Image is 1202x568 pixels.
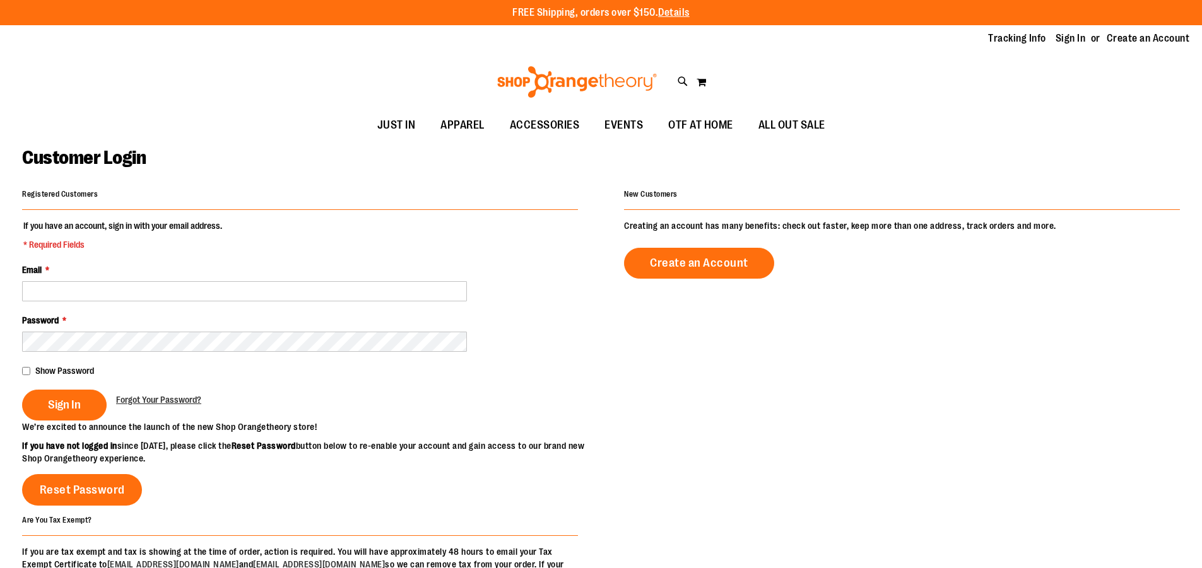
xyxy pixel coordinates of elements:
[116,393,201,406] a: Forgot Your Password?
[624,190,678,199] strong: New Customers
[624,248,774,279] a: Create an Account
[22,441,117,451] strong: If you have not logged in
[22,315,59,325] span: Password
[624,219,1180,232] p: Creating an account has many benefits: check out faster, keep more than one address, track orders...
[22,219,223,251] legend: If you have an account, sign in with your email address.
[35,366,94,376] span: Show Password
[1056,32,1086,45] a: Sign In
[512,6,690,20] p: FREE Shipping, orders over $150.
[22,390,107,420] button: Sign In
[48,398,81,412] span: Sign In
[658,7,690,18] a: Details
[440,111,485,139] span: APPAREL
[22,265,42,275] span: Email
[604,111,643,139] span: EVENTS
[650,256,748,270] span: Create an Account
[232,441,296,451] strong: Reset Password
[22,474,142,506] a: Reset Password
[23,238,222,251] span: * Required Fields
[1107,32,1190,45] a: Create an Account
[22,147,146,168] span: Customer Login
[988,32,1046,45] a: Tracking Info
[668,111,733,139] span: OTF AT HOME
[495,66,659,98] img: Shop Orangetheory
[510,111,580,139] span: ACCESSORIES
[116,395,201,405] span: Forgot Your Password?
[758,111,825,139] span: ALL OUT SALE
[22,439,601,465] p: since [DATE], please click the button below to re-enable your account and gain access to our bran...
[22,420,601,433] p: We’re excited to announce the launch of the new Shop Orangetheory store!
[22,515,92,524] strong: Are You Tax Exempt?
[22,190,98,199] strong: Registered Customers
[377,111,416,139] span: JUST IN
[40,483,125,497] span: Reset Password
